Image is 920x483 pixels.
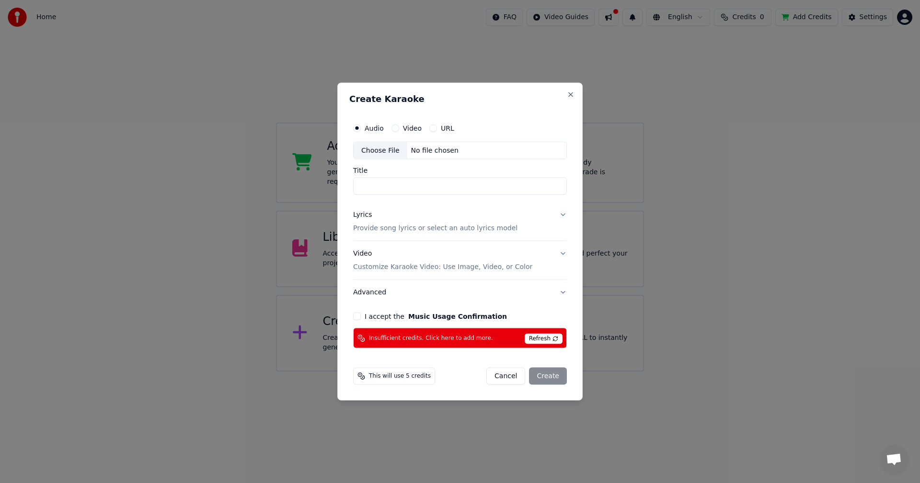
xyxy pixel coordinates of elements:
label: Video [403,124,422,131]
button: LyricsProvide song lyrics or select an auto lyrics model [353,202,567,241]
label: URL [441,124,454,131]
button: VideoCustomize Karaoke Video: Use Image, Video, or Color [353,241,567,280]
span: Insufficient credits. Click here to add more. [369,334,493,342]
div: No file chosen [407,146,462,155]
h2: Create Karaoke [349,94,571,103]
button: Cancel [486,368,525,385]
button: I accept the [408,313,507,320]
button: Advanced [353,280,567,305]
div: Video [353,249,532,272]
div: Lyrics [353,210,372,220]
span: This will use 5 credits [369,372,431,380]
label: I accept the [365,313,507,320]
span: Refresh [525,334,563,344]
label: Audio [365,124,384,131]
label: Title [353,167,567,174]
div: Choose File [354,142,407,159]
p: Provide song lyrics or select an auto lyrics model [353,224,517,233]
p: Customize Karaoke Video: Use Image, Video, or Color [353,262,532,272]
